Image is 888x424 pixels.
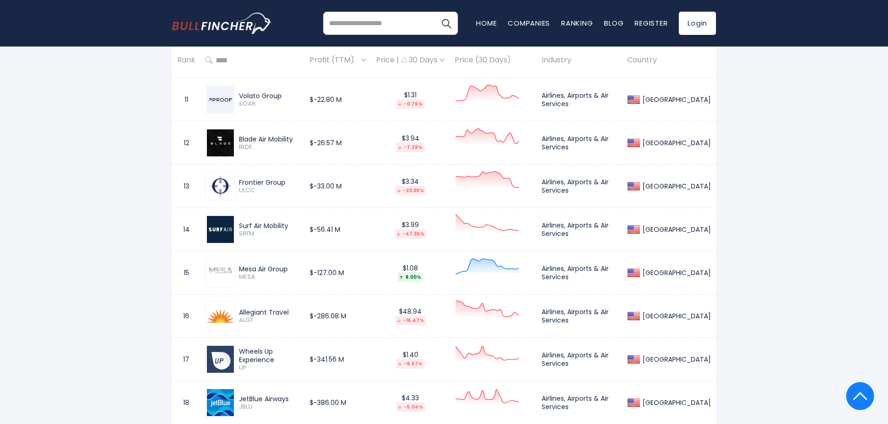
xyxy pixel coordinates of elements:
div: -0.76% [396,99,424,109]
div: -6.67% [396,359,424,369]
td: 16 [172,295,200,338]
div: -16.47% [395,316,426,325]
div: Price | 30 Days [376,55,444,65]
div: [GEOGRAPHIC_DATA] [640,355,711,363]
span: MESA [239,273,299,281]
a: Go to homepage [172,13,272,34]
span: SOAR [239,100,299,108]
a: Home [476,18,497,28]
img: ALGT.png [207,303,234,330]
div: $1.31 [376,91,444,109]
div: -47.36% [395,229,426,239]
div: [GEOGRAPHIC_DATA] [640,398,711,407]
span: Profit (TTM) [310,53,359,67]
div: [GEOGRAPHIC_DATA] [640,225,711,234]
div: Mesa Air Group [239,265,299,273]
span: ULCC [239,187,299,195]
button: Search [435,12,458,35]
div: $48.94 [376,307,444,325]
div: [GEOGRAPHIC_DATA] [640,182,711,190]
td: $-341.56 M [305,338,371,381]
td: Airlines, Airports & Air Services [537,208,622,251]
td: Airlines, Airports & Air Services [537,78,622,121]
div: [GEOGRAPHIC_DATA] [640,139,711,147]
div: $1.40 [376,350,444,369]
td: Airlines, Airports & Air Services [537,121,622,165]
img: SOAR.png [207,86,234,113]
td: $-127.00 M [305,251,371,295]
a: Ranking [561,18,593,28]
img: MESA.png [207,259,234,286]
img: JBLU.png [207,389,234,416]
img: UP.png [207,346,234,373]
span: SRFM [239,230,299,238]
div: -23.39% [395,186,426,195]
div: JetBlue Airways [239,395,299,403]
td: Airlines, Airports & Air Services [537,165,622,208]
div: $3.94 [376,134,444,152]
img: BLDE.jpg [207,129,234,156]
div: $1.08 [376,264,444,282]
div: $3.34 [376,177,444,195]
td: 11 [172,78,200,121]
a: Login [679,12,716,35]
td: $-33.00 M [305,165,371,208]
td: $-22.80 M [305,78,371,121]
span: ALGT [239,316,299,324]
th: Rank [172,47,200,74]
div: -7.29% [396,142,424,152]
td: 15 [172,251,200,295]
div: [GEOGRAPHIC_DATA] [640,269,711,277]
div: -5.04% [396,402,425,412]
th: Price (30 Days) [450,47,537,74]
td: 14 [172,208,200,251]
span: JBLU [239,403,299,411]
div: Surf Air Mobility [239,222,299,230]
td: $-56.41 M [305,208,371,251]
td: $-26.57 M [305,121,371,165]
th: Country [622,47,716,74]
a: Companies [508,18,550,28]
div: [GEOGRAPHIC_DATA] [640,312,711,320]
td: Airlines, Airports & Air Services [537,295,622,338]
img: SRFM.png [207,216,234,243]
div: Blade Air Mobility [239,135,299,143]
span: UP [239,364,299,372]
div: Wheels Up Experience [239,347,299,364]
div: Frontier Group [239,178,299,187]
td: Airlines, Airports & Air Services [537,251,622,295]
th: Industry [537,47,622,74]
td: $-286.08 M [305,295,371,338]
div: [GEOGRAPHIC_DATA] [640,95,711,104]
img: ULCC.png [207,173,234,200]
a: Blog [604,18,623,28]
td: 17 [172,338,200,381]
div: $4.33 [376,394,444,412]
td: Airlines, Airports & Air Services [537,338,622,381]
div: Volato Group [239,92,299,100]
td: 12 [172,121,200,165]
span: BLDE [239,143,299,151]
div: Allegiant Travel [239,308,299,316]
a: Register [635,18,668,28]
td: 13 [172,165,200,208]
img: bullfincher logo [172,13,272,34]
div: $3.99 [376,221,444,239]
div: 8.00% [398,272,423,282]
